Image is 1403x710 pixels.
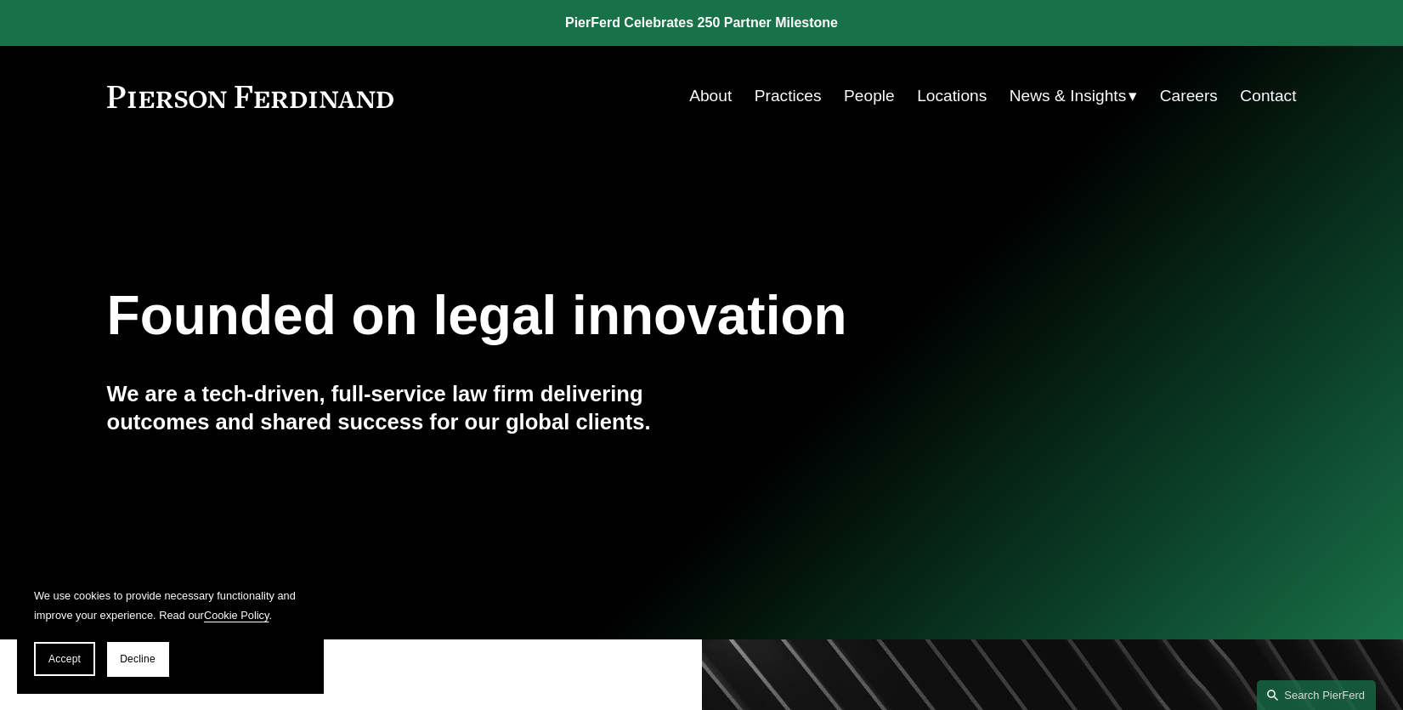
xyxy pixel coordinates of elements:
[120,653,156,665] span: Decline
[34,586,306,625] p: We use cookies to provide necessary functionality and improve your experience. Read our .
[48,653,81,665] span: Accept
[204,609,269,622] a: Cookie Policy
[1010,82,1127,111] span: News & Insights
[917,80,987,112] a: Locations
[34,642,95,676] button: Accept
[107,380,702,435] h4: We are a tech-driven, full-service law firm delivering outcomes and shared success for our global...
[107,285,1099,347] h1: Founded on legal innovation
[17,569,323,693] section: Cookie banner
[1257,680,1376,710] a: Search this site
[1240,80,1296,112] a: Contact
[689,80,732,112] a: About
[1160,80,1218,112] a: Careers
[844,80,895,112] a: People
[1010,80,1138,112] a: folder dropdown
[107,642,168,676] button: Decline
[755,80,822,112] a: Practices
